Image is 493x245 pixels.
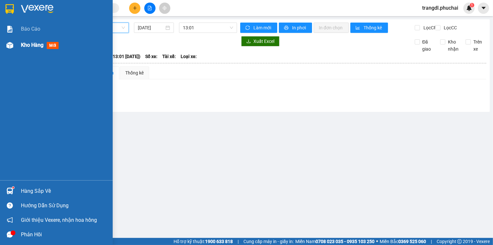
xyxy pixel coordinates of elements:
[21,230,108,240] div: Phản hồi
[144,3,156,14] button: file-add
[147,6,152,10] span: file-add
[380,238,426,245] span: Miền Bắc
[471,3,473,7] span: 1
[21,42,43,48] span: Kho hàng
[47,42,59,49] span: mới
[238,238,239,245] span: |
[133,6,137,10] span: plus
[12,187,14,189] sup: 1
[174,238,233,245] span: Hỗ trợ kỹ thuật:
[125,69,144,76] div: Thống kê
[162,6,167,10] span: aim
[21,216,97,224] span: Giới thiệu Vexere, nhận hoa hồng
[398,239,426,244] strong: 0369 525 060
[205,239,233,244] strong: 1900 633 818
[7,231,13,238] span: message
[6,42,13,49] img: warehouse-icon
[138,24,164,31] input: 15/08/2025
[183,23,233,33] span: 13:01
[21,25,40,33] span: Báo cáo
[314,23,349,33] button: In đơn chọn
[295,238,374,245] span: Miền Nam
[316,239,374,244] strong: 0708 023 035 - 0935 103 250
[445,38,461,53] span: Kho nhận
[159,3,170,14] button: aim
[245,25,251,31] span: sync
[7,202,13,209] span: question-circle
[457,239,462,244] span: copyright
[129,3,140,14] button: plus
[279,23,312,33] button: printerIn phơi
[145,53,157,60] span: Số xe:
[417,4,463,12] span: trangdl.phuchai
[481,5,487,11] span: caret-down
[431,238,432,245] span: |
[6,26,13,33] img: solution-icon
[478,3,489,14] button: caret-down
[350,23,388,33] button: bar-chartThống kê
[292,24,307,31] span: In phơi
[421,24,438,31] span: Lọc CR
[241,36,280,46] button: downloadXuất Excel
[420,38,435,53] span: Đã giao
[470,3,474,7] sup: 1
[466,5,472,11] img: icon-new-feature
[471,38,486,53] span: Trên xe
[364,24,383,31] span: Thống kê
[253,24,272,31] span: Làm mới
[21,186,108,196] div: Hàng sắp về
[284,25,289,31] span: printer
[21,201,108,211] div: Hướng dẫn sử dụng
[181,53,197,60] span: Loại xe:
[356,25,361,31] span: bar-chart
[243,238,294,245] span: Cung cấp máy in - giấy in:
[240,23,277,33] button: syncLàm mới
[6,188,13,194] img: warehouse-icon
[5,4,14,14] img: logo-vxr
[162,53,176,60] span: Tài xế:
[93,53,140,60] span: Chuyến: (13:01 [DATE])
[441,24,458,31] span: Lọc CC
[7,217,13,223] span: notification
[376,240,378,243] span: ⚪️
